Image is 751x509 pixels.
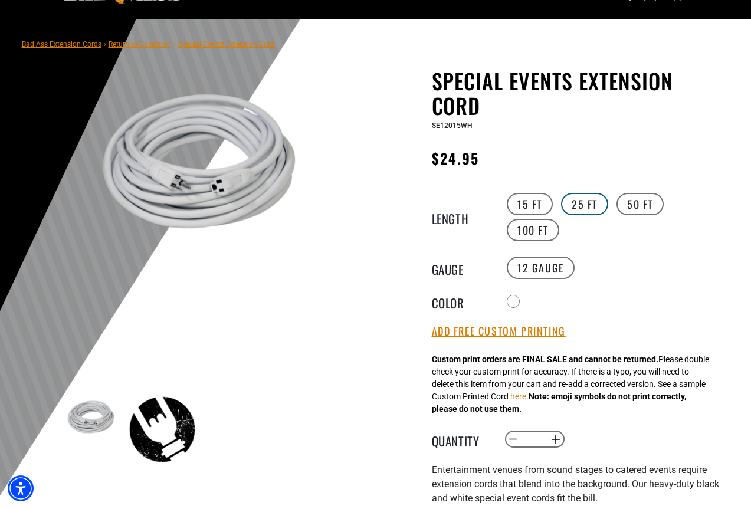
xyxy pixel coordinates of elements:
[432,353,709,415] div: Please double check your custom print for accuracy. If there is a typo, you will need to delete t...
[178,40,274,48] span: Special Events Extension Cord
[432,147,479,169] span: $24.95
[432,325,566,338] button: Add Free Custom Printing
[432,260,491,275] legend: Gauge
[507,257,575,279] label: 12 Gauge
[104,40,106,48] span: ›
[432,392,686,413] strong: Note: emoji symbols do not print correctly, please do not use them.
[432,432,491,447] label: Quantity
[432,294,491,309] legend: Color
[432,354,658,364] strong: Custom print orders are FINAL SALE and cannot be returned.
[561,193,608,215] label: 25 FT
[22,37,274,51] nav: breadcrumbs
[507,193,553,215] label: 15 FT
[22,40,101,48] a: Bad Ass Extension Cords
[510,390,526,403] button: here
[173,40,176,48] span: ›
[128,395,196,464] img: black
[432,68,721,118] h1: Special Events Extension Cord
[616,193,664,215] label: 50 FT
[432,463,721,505] p: Entertainment venues from sound stages to catered events require extension cords that blend into ...
[432,209,491,225] legend: Length
[8,475,34,501] div: Accessibility Menu
[432,121,473,130] span: SE12015WH
[57,71,341,276] img: white
[57,395,125,445] img: white
[109,40,171,48] a: Return to Collection
[507,219,559,241] label: 100 FT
